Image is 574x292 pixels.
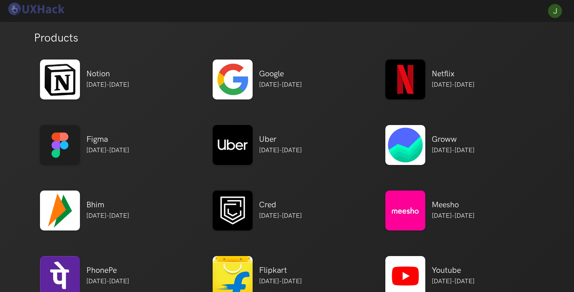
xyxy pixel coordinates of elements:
[86,211,129,221] p: [DATE]-[DATE]
[259,146,302,155] p: [DATE]-[DATE]
[6,2,66,16] img: UXHack logo
[259,277,302,286] p: [DATE]-[DATE]
[379,119,480,171] a: Groww logo Groww [DATE]-[DATE]
[432,135,474,144] h5: Groww
[86,266,129,275] h5: PhonePe
[385,125,425,165] img: Groww logo
[432,200,474,210] h5: Meesho
[207,119,308,171] a: Uber logo Uber [DATE]-[DATE]
[34,184,135,237] a: Bhim logo Bhim [DATE]-[DATE]
[259,266,302,275] h5: Flipkart
[548,4,562,18] img: Your profile pic
[432,69,474,79] h5: Netflix
[259,200,302,210] h5: Cred
[259,80,302,90] p: [DATE]-[DATE]
[432,266,474,275] h5: Youtube
[432,146,474,155] p: [DATE]-[DATE]
[40,125,80,165] img: Figma logo
[432,277,474,286] p: [DATE]-[DATE]
[259,211,302,221] p: [DATE]-[DATE]
[34,32,78,45] h3: Products
[86,135,129,144] h5: Figma
[385,60,425,99] img: Netflix logo
[213,191,253,230] img: Cred logo
[207,184,308,237] a: Cred logo Cred [DATE]-[DATE]
[34,119,135,171] a: Figma logo Figma [DATE]-[DATE]
[40,191,80,230] img: Bhim logo
[259,69,302,79] h5: Google
[86,69,129,79] h5: Notion
[432,80,474,90] p: [DATE]-[DATE]
[40,60,80,99] img: Notion logo
[86,80,129,90] p: [DATE]-[DATE]
[432,211,474,221] p: [DATE]-[DATE]
[213,60,253,99] img: Google logo
[86,200,129,210] h5: Bhim
[34,53,135,106] a: Notion logo Notion [DATE]-[DATE]
[379,184,480,237] a: Meesho logo Meesho [DATE]-[DATE]
[86,277,129,286] p: [DATE]-[DATE]
[213,125,253,165] img: Uber logo
[207,53,308,106] a: Google logo Google [DATE]-[DATE]
[86,146,129,155] p: [DATE]-[DATE]
[259,135,302,144] h5: Uber
[379,53,480,106] a: Netflix logo Netflix [DATE]-[DATE]
[385,191,425,230] img: Meesho logo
